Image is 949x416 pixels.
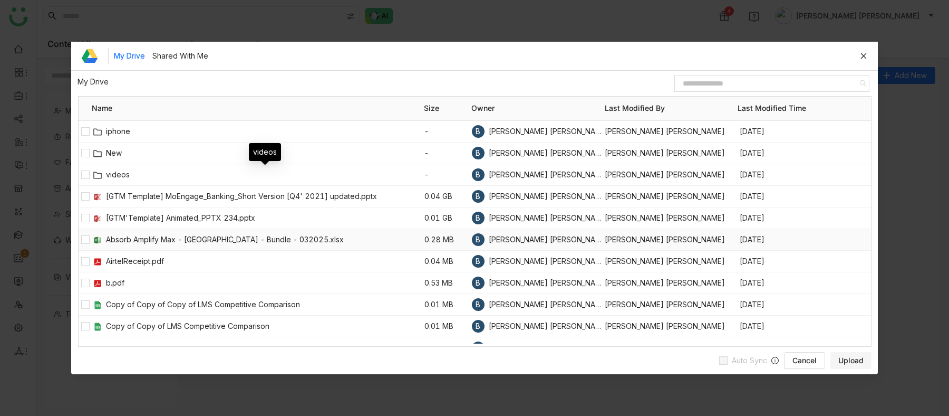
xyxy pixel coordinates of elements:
span: Copy of Copy of Copy of LMS Competitive Comparison [106,299,424,310]
span: videos [106,169,424,181]
span: AirtelReceipt.pdf [106,256,424,267]
span: B [476,277,480,289]
span: [DATE] [738,191,870,202]
span: [DATE] [738,277,870,289]
span: b.pdf [106,277,424,289]
div: Size [424,97,471,120]
img: pptx.svg [93,193,101,201]
button: Upload [830,352,871,369]
span: [PERSON_NAME] [PERSON_NAME] [605,212,738,224]
span: [PERSON_NAME] [PERSON_NAME] [605,299,738,310]
span: - [424,147,471,159]
span: Absorb Amplify Max - [GEOGRAPHIC_DATA] - Bundle - 032025.xlsx [106,234,424,245]
span: 0.53 MB [424,277,471,289]
button: Shared With Me [152,50,208,62]
span: [DATE] [738,320,870,332]
span: - [424,169,471,181]
span: [DATE] [738,234,870,245]
span: [PERSON_NAME] [PERSON_NAME] [488,126,604,137]
span: Owner [471,102,604,114]
span: [DATE] [738,126,870,137]
img: google-drive-icon.svg [82,49,98,63]
span: [PERSON_NAME] [PERSON_NAME] [488,299,604,310]
span: [GTM Template] MoEngage_Banking_Short Version [Q4' 2021] updated.pptx [106,191,424,202]
span: Cancel [792,355,817,366]
a: My Drive [78,77,109,86]
img: Folder [93,149,101,158]
span: [PERSON_NAME] [PERSON_NAME] [488,256,604,267]
span: 0.04 GB [424,191,471,202]
span: [PERSON_NAME] [PERSON_NAME] [605,342,738,354]
span: iphone [106,126,424,137]
span: [PERSON_NAME] [PERSON_NAME] [605,169,738,181]
span: [PERSON_NAME] [PERSON_NAME] [605,277,738,289]
img: xlsx.svg [93,236,101,244]
span: [DATE] [738,212,870,224]
span: [DATE] [738,147,870,159]
span: 0.01 MB [424,320,471,332]
span: [DATE] [738,256,870,267]
span: B [476,168,480,181]
span: [PERSON_NAME] [PERSON_NAME] [488,147,604,159]
span: [PERSON_NAME] [PERSON_NAME] [605,320,738,332]
span: [PERSON_NAME] [PERSON_NAME] [605,256,738,267]
span: [PERSON_NAME] [PERSON_NAME] [488,212,604,224]
img: Folder [93,128,101,136]
img: pdf.svg [93,258,101,266]
img: g-xls.svg [93,323,101,331]
span: [PERSON_NAME] [PERSON_NAME] [488,320,604,332]
span: [PERSON_NAME] [PERSON_NAME] [605,126,738,137]
span: 0.01 MB [424,342,471,354]
span: 0.04 MB [424,256,471,267]
img: Folder [93,171,101,179]
span: Auto Sync [728,355,771,366]
span: Last Modified Time [738,102,870,114]
span: B [476,233,480,246]
span: 0.28 MB [424,234,471,245]
span: New [106,147,424,159]
span: B [476,125,480,138]
span: B [476,147,480,159]
span: [GTM'Template] Animated_PPTX 234.pptx [106,212,424,224]
span: Copy of Copy of LMS Competitive Comparison [106,342,424,354]
span: Last Modified By [605,102,738,114]
span: B [476,190,480,203]
span: B [476,212,480,224]
span: B [476,298,480,311]
span: [PERSON_NAME] [PERSON_NAME] [605,147,738,159]
span: [PERSON_NAME] [PERSON_NAME] [488,169,604,181]
span: [PERSON_NAME] [PERSON_NAME] [488,191,604,202]
span: B [476,342,480,354]
span: B [476,255,480,268]
button: Cancel [784,352,825,369]
div: Name [92,97,424,120]
span: B [476,320,480,333]
span: [DATE] [738,299,870,310]
img: pptx.svg [93,214,101,223]
img: pdf.svg [93,279,101,288]
span: [DATE] [738,169,870,181]
span: [PERSON_NAME] [PERSON_NAME] [488,277,604,289]
span: [DATE] [738,342,870,354]
span: [PERSON_NAME] [PERSON_NAME] [605,191,738,202]
span: [PERSON_NAME] [PERSON_NAME] [488,234,604,245]
span: Copy of Copy of LMS Competitive Comparison [106,320,424,332]
img: g-xls.svg [93,301,101,309]
span: [PERSON_NAME] [PERSON_NAME] [488,342,604,354]
span: [PERSON_NAME] [PERSON_NAME] [605,234,738,245]
span: - [424,126,471,137]
span: 0.01 MB [424,299,471,310]
span: 0.01 GB [424,212,471,224]
button: My Drive [114,50,145,62]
